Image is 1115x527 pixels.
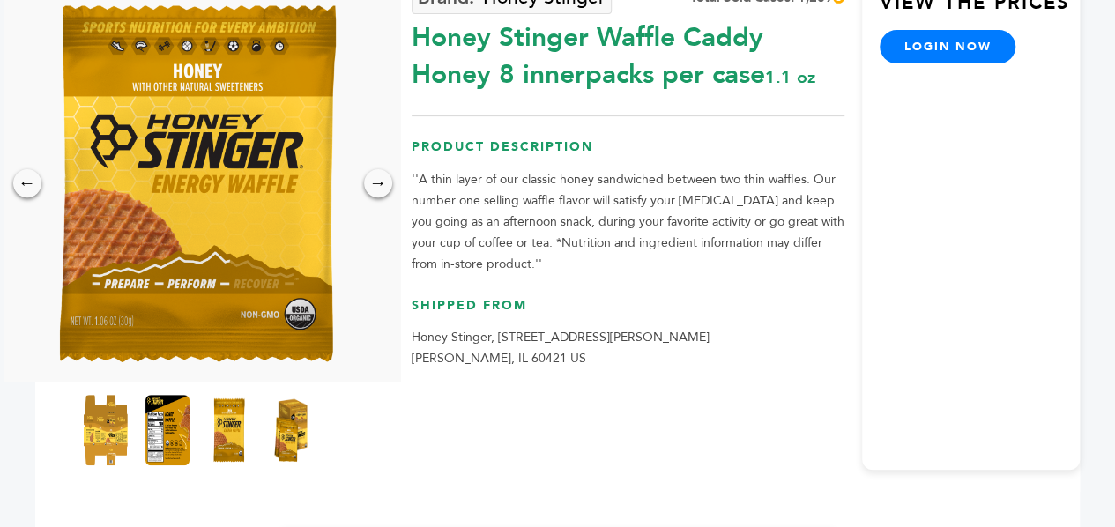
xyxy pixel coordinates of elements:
[412,297,845,328] h3: Shipped From
[412,11,845,93] div: Honey Stinger Waffle Caddy Honey 8 innerpacks per case
[880,30,1015,63] a: login now
[412,327,845,369] p: Honey Stinger, [STREET_ADDRESS][PERSON_NAME] [PERSON_NAME], IL 60421 US
[84,395,128,465] img: Honey Stinger Waffle Caddy Honey 8 innerpacks per case 1.1 oz Product Label
[145,395,190,465] img: Honey Stinger Waffle Caddy Honey 8 innerpacks per case 1.1 oz Nutrition Info
[412,169,845,275] p: ''A thin layer of our classic honey sandwiched between two thin waffles. Our number one selling w...
[412,138,845,169] h3: Product Description
[765,65,815,89] span: 1.1 oz
[269,395,313,465] img: Honey Stinger Waffle Caddy Honey 8 innerpacks per case 1.1 oz
[207,395,251,465] img: Honey Stinger Waffle Caddy Honey 8 innerpacks per case 1.1 oz
[364,169,392,197] div: →
[13,169,41,197] div: ←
